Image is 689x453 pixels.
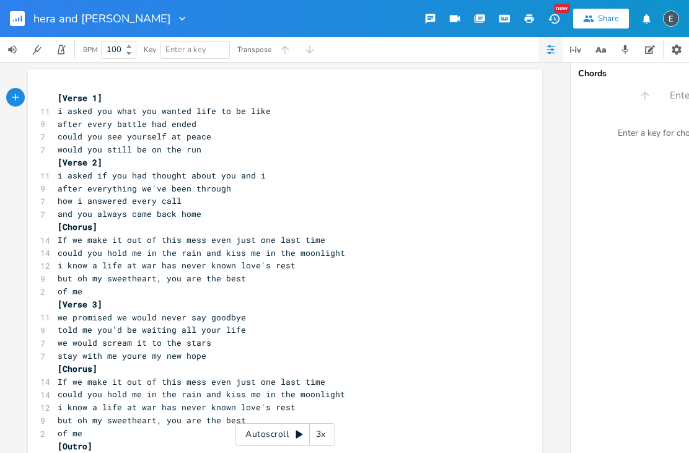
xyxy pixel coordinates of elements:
[573,9,629,29] button: Share
[554,4,570,13] div: New
[58,312,246,323] span: we promised we would never say goodbye
[58,376,325,387] span: If we make it out of this mess even just one last time
[58,247,345,258] span: could you hold me in the rain and kiss me in the moonlight
[58,324,246,335] span: told me you'd be waiting all your life
[58,363,97,374] span: [Chorus]
[58,402,296,413] span: i know a life at war has never known love's rest
[310,423,332,446] div: 3x
[58,118,196,130] span: after every battle had ended
[58,299,102,310] span: [Verse 3]
[58,157,102,168] span: [Verse 2]
[58,260,296,271] span: i know a life at war has never known love's rest
[598,13,619,24] div: Share
[58,131,211,142] span: could you see yourself at peace
[58,144,201,155] span: would you still be on the run
[58,221,97,232] span: [Chorus]
[58,273,246,284] span: but oh my sweetheart, you are the best
[165,44,206,55] span: Enter a key
[237,46,271,53] div: Transpose
[58,195,182,206] span: how i answered every call
[58,183,231,194] span: after everything we've been through
[33,13,171,24] span: hera and [PERSON_NAME]
[58,350,206,361] span: stay with me youre my new hope
[58,286,82,297] span: of me
[58,337,211,348] span: we would scream it to the stars
[663,11,679,27] img: Emma Markert
[58,234,325,245] span: If we make it out of this mess even just one last time
[58,415,246,426] span: but oh my sweetheart, you are the best
[58,170,266,181] span: i asked if you had thought about you and i
[235,423,335,446] div: Autoscroll
[144,46,156,53] div: Key
[58,428,82,439] span: of me
[542,7,566,30] button: New
[58,208,201,219] span: and you always came back home
[83,46,97,53] div: BPM
[58,389,345,400] span: could you hold me in the rain and kiss me in the moonlight
[58,441,92,452] span: [Outro]
[58,92,102,103] span: [Verse 1]
[58,105,271,117] span: i asked you what you wanted life to be like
